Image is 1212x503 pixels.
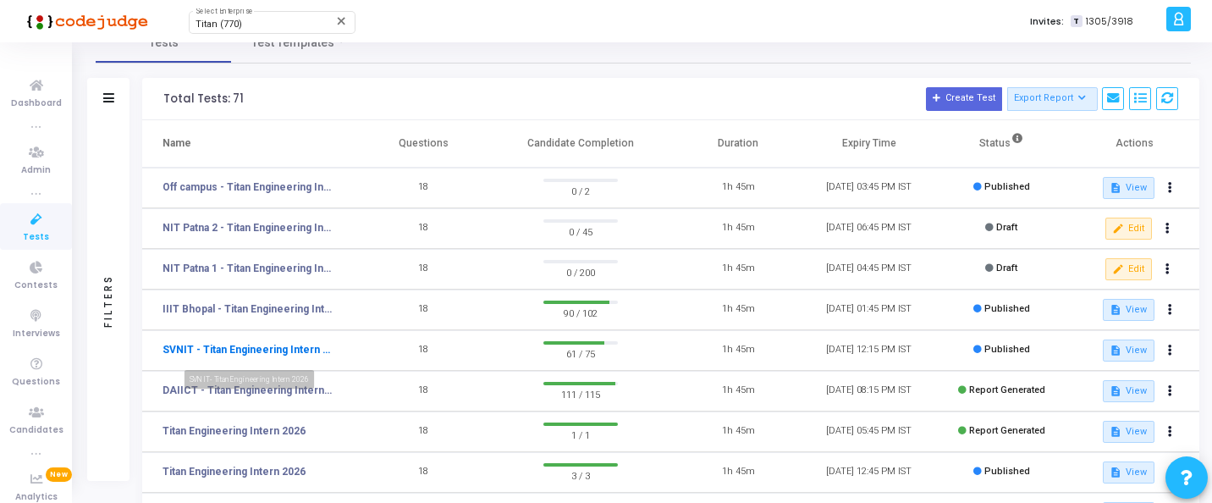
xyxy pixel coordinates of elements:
[163,342,332,357] a: SVNIT - Titan Engineering Intern 2026
[1103,177,1154,199] button: View
[23,230,49,245] span: Tests
[1071,15,1082,28] span: T
[1110,345,1121,357] mat-icon: description
[14,279,58,293] span: Contests
[984,303,1030,314] span: Published
[543,182,619,199] span: 0 / 2
[984,466,1030,477] span: Published
[358,371,489,412] td: 18
[984,181,1030,192] span: Published
[673,371,804,412] td: 1h 45m
[21,4,148,38] img: logo
[673,412,804,452] td: 1h 45m
[1105,258,1152,280] button: Edit
[1103,299,1154,321] button: View
[543,467,619,484] span: 3 / 3
[673,168,804,208] td: 1h 45m
[673,330,804,371] td: 1h 45m
[335,14,349,28] mat-icon: Clear
[673,249,804,290] td: 1h 45m
[673,452,804,493] td: 1h 45m
[171,370,328,393] div: SVNIT - Titan Engineering Intern 2026
[996,263,1017,274] span: Draft
[21,163,51,178] span: Admin
[803,412,934,452] td: [DATE] 05:45 PM IST
[9,423,63,438] span: Candidates
[1103,462,1154,484] button: View
[543,385,619,402] span: 111 / 115
[543,223,619,240] span: 0 / 45
[358,330,489,371] td: 18
[1086,14,1133,29] span: 1305/3918
[1103,421,1154,443] button: View
[358,208,489,249] td: 18
[543,304,619,321] span: 90 / 102
[358,120,489,168] th: Questions
[803,452,934,493] td: [DATE] 12:45 PM IST
[543,345,619,362] span: 61 / 75
[1105,218,1152,240] button: Edit
[969,425,1045,436] span: Report Generated
[11,97,62,111] span: Dashboard
[358,452,489,493] td: 18
[1030,14,1064,29] label: Invites:
[969,384,1045,395] span: Report Generated
[358,168,489,208] td: 18
[358,412,489,452] td: 18
[803,290,934,330] td: [DATE] 01:45 PM IST
[1112,223,1124,235] mat-icon: edit
[1110,467,1121,478] mat-icon: description
[1007,87,1098,111] button: Export Report
[101,207,116,394] div: Filters
[803,371,934,412] td: [DATE] 08:15 PM IST
[12,375,60,390] span: Questions
[803,120,934,168] th: Expiry Time
[1103,340,1154,362] button: View
[46,467,72,482] span: New
[803,208,934,249] td: [DATE] 06:45 PM IST
[803,249,934,290] td: [DATE] 04:45 PM IST
[163,301,332,317] a: IIIT Bhopal - Titan Engineering Intern 2026
[673,120,804,168] th: Duration
[1110,385,1121,397] mat-icon: description
[984,344,1030,355] span: Published
[358,249,489,290] td: 18
[149,34,179,52] span: Tests
[1068,120,1199,168] th: Actions
[163,464,306,479] a: Titan Engineering Intern 2026
[543,263,619,280] span: 0 / 200
[673,208,804,249] td: 1h 45m
[251,34,334,52] span: Test Templates
[996,222,1017,233] span: Draft
[673,290,804,330] td: 1h 45m
[1110,426,1121,438] mat-icon: description
[163,261,332,276] a: NIT Patna 1 - Titan Engineering Intern 2026
[1103,380,1154,402] button: View
[488,120,672,168] th: Candidate Completion
[13,327,60,341] span: Interviews
[1110,182,1121,194] mat-icon: description
[1112,263,1124,275] mat-icon: edit
[1110,304,1121,316] mat-icon: description
[934,120,1068,168] th: Status
[926,87,1002,111] button: Create Test
[163,180,332,195] a: Off campus - Titan Engineering Intern 2026
[803,168,934,208] td: [DATE] 03:45 PM IST
[803,330,934,371] td: [DATE] 12:15 PM IST
[163,220,332,235] a: NIT Patna 2 - Titan Engineering Intern 2026
[142,120,358,168] th: Name
[163,92,244,106] div: Total Tests: 71
[543,426,619,443] span: 1 / 1
[358,290,489,330] td: 18
[163,423,306,439] a: Titan Engineering Intern 2026
[196,19,242,30] span: Titan (770)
